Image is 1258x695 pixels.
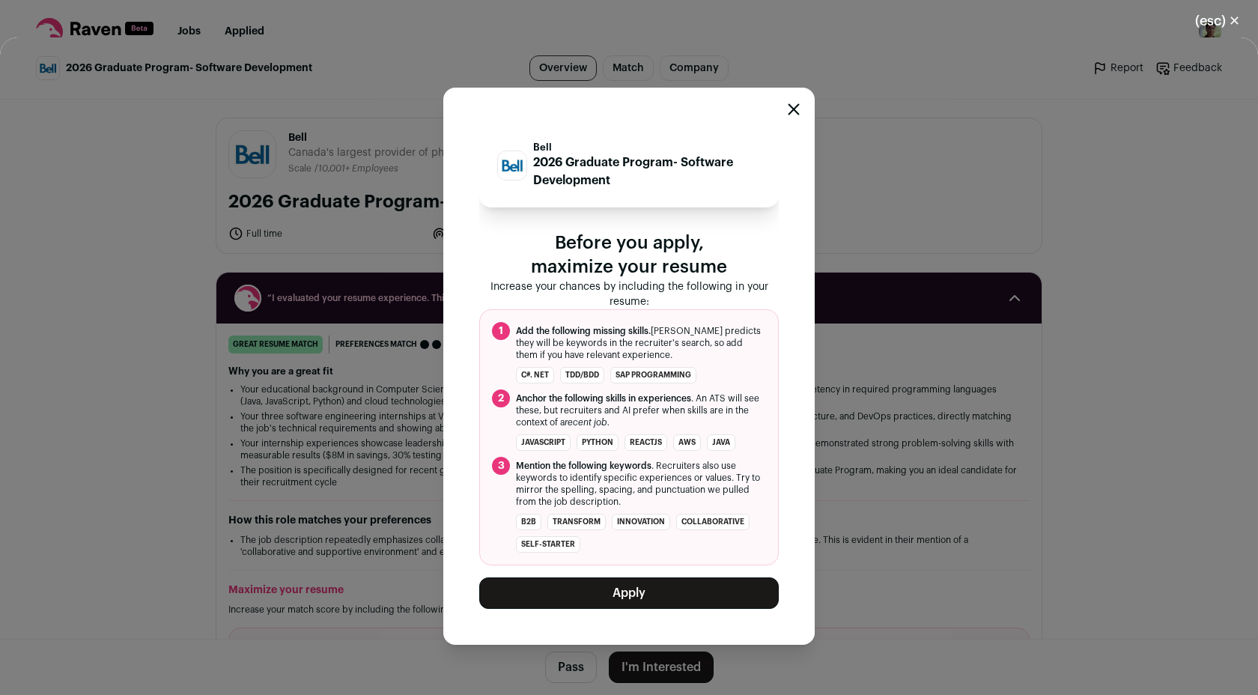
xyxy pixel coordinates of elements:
span: . Recruiters also use keywords to identify specific experiences or values. Try to mirror the spel... [516,460,766,508]
li: ReactJS [625,434,667,451]
p: Before you apply, maximize your resume [479,231,779,279]
li: SAP programming [610,367,696,383]
span: 3 [492,457,510,475]
button: Close modal [788,103,800,115]
img: 09e7aeeb150481e90f8a06f512141120f7a1e44ab73635dcd7acd147f0bbe06f.jpg [498,151,526,180]
button: Close modal [1177,4,1258,37]
li: Java [707,434,735,451]
span: 1 [492,322,510,340]
span: [PERSON_NAME] predicts they will be keywords in the recruiter's search, so add them if you have r... [516,325,766,361]
li: C#. NET [516,367,554,383]
li: TDD/BDD [560,367,604,383]
span: Mention the following keywords [516,461,651,470]
span: . An ATS will see these, but recruiters and AI prefer when skills are in the context of a [516,392,766,428]
i: recent job. [565,418,610,427]
li: self-starter [516,536,580,553]
p: Bell [533,142,761,154]
li: JavaScript [516,434,571,451]
li: innovation [612,514,670,530]
button: Apply [479,577,779,609]
li: Python [577,434,619,451]
span: Anchor the following skills in experiences [516,394,691,403]
li: AWS [673,434,701,451]
li: B2B [516,514,541,530]
li: collaborative [676,514,750,530]
span: Add the following missing skills. [516,327,651,336]
span: 2 [492,389,510,407]
p: 2026 Graduate Program- Software Development [533,154,761,189]
p: Increase your chances by including the following in your resume: [479,279,779,309]
li: transform [547,514,606,530]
